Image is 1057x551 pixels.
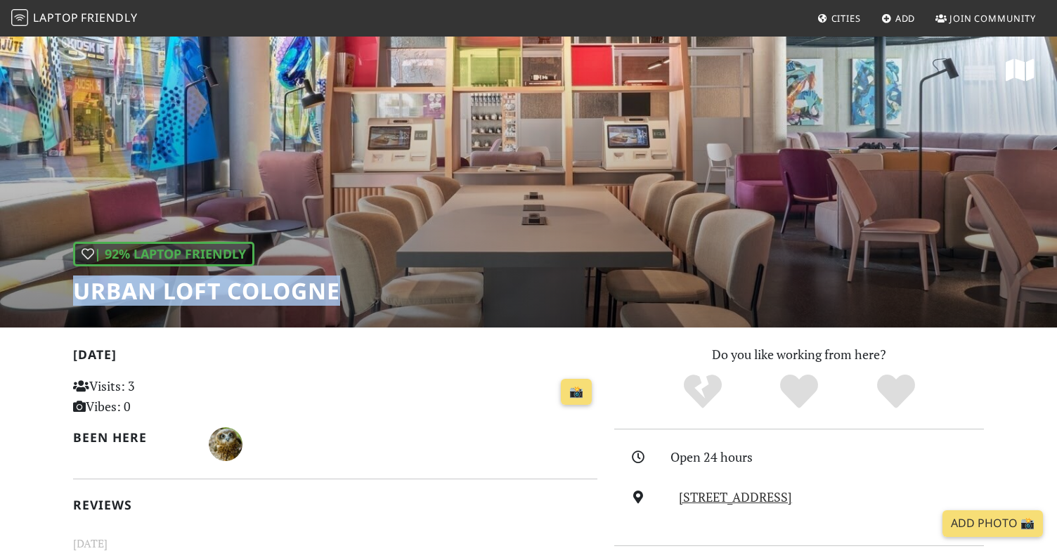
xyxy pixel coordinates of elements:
span: Join Community [949,12,1036,25]
span: Cities [831,12,861,25]
h2: Reviews [73,498,597,512]
span: Friendly [81,10,137,25]
img: 2954-maksim.jpg [209,427,242,461]
a: Add [876,6,921,31]
div: Definitely! [848,372,945,411]
p: Visits: 3 Vibes: 0 [73,376,237,417]
img: LaptopFriendly [11,9,28,26]
h2: Been here [73,430,192,445]
a: Cities [812,6,867,31]
div: | 92% Laptop Friendly [73,242,254,266]
a: Join Community [930,6,1042,31]
p: Do you like working from here? [614,344,984,365]
a: [STREET_ADDRESS] [679,488,792,505]
h1: URBAN LOFT Cologne [73,278,340,304]
div: No [654,372,751,411]
a: 📸 [561,379,592,406]
div: Yes [751,372,848,411]
span: Laptop [33,10,79,25]
div: Open 24 hours [670,447,992,467]
h2: [DATE] [73,347,597,368]
span: Максим Сабянин [209,434,242,451]
a: LaptopFriendly LaptopFriendly [11,6,138,31]
span: Add [895,12,916,25]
